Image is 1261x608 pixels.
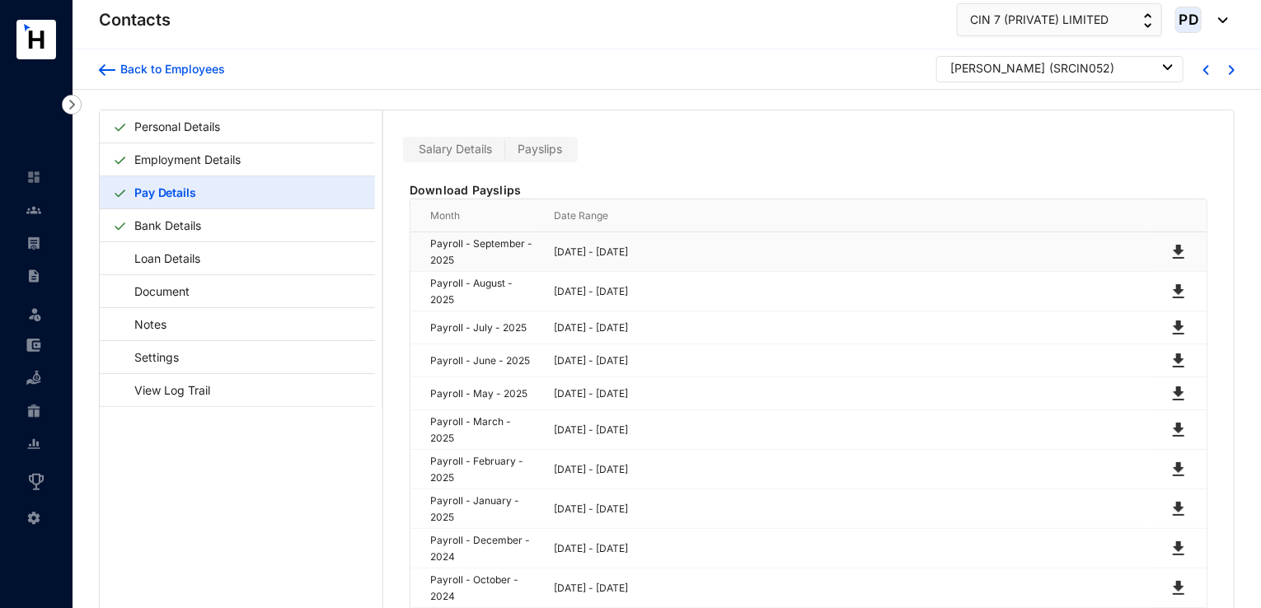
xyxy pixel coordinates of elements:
[26,306,43,322] img: leave-unselected.2934df6273408c3f84d9.svg
[13,329,53,362] li: Expenses
[554,244,1149,260] p: [DATE] - [DATE]
[410,182,1207,199] p: Download Payslips
[26,511,41,526] img: settings-unselected.1febfda315e6e19643a1.svg
[430,414,534,447] p: Payroll - March - 2025
[13,362,53,395] li: Loan
[1169,539,1188,559] img: download-black.71b825375326cd126c6e7206129a6cc1.svg
[430,236,534,269] p: Payroll - September - 2025
[13,428,53,461] li: Reports
[1169,578,1188,598] img: download-black.71b825375326cd126c6e7206129a6cc1.svg
[554,283,1149,300] p: [DATE] - [DATE]
[1169,460,1188,479] img: download-black.71b825375326cd126c6e7206129a6cc1.svg
[1179,12,1198,26] span: PD
[554,320,1149,336] p: [DATE] - [DATE]
[1169,318,1188,338] img: download-black.71b825375326cd126c6e7206129a6cc1.svg
[534,199,1149,232] th: Date Range
[26,236,41,250] img: payroll-unselected.b590312f920e76f0c668.svg
[128,208,208,242] a: Bank Details
[1169,282,1188,302] img: download-black.71b825375326cd126c6e7206129a6cc1.svg
[957,3,1162,36] button: CIN 7 (PRIVATE) LIMITED
[128,175,203,209] a: Pay Details
[1169,420,1188,440] img: download-black.71b825375326cd126c6e7206129a6cc1.svg
[99,8,171,31] p: Contacts
[113,340,185,374] a: Settings
[26,170,41,185] img: home-unselected.a29eae3204392db15eaf.svg
[950,60,1045,77] div: [PERSON_NAME]
[1203,65,1209,75] img: chevron-left-blue.0fda5800d0a05439ff8ddef8047136d5.svg
[970,11,1109,29] span: CIN 7 (PRIVATE) LIMITED
[128,143,247,176] a: Employment Details
[430,493,534,526] p: Payroll - January - 2025
[419,142,492,156] span: Salary Details
[26,203,41,217] img: people-unselected.118708e94b43a90eceab.svg
[554,501,1149,517] p: [DATE] - [DATE]
[1144,13,1152,28] img: up-down-arrow.74152d26bf9780fbf563ca9c90304185.svg
[554,461,1149,478] p: [DATE] - [DATE]
[430,532,534,565] p: Payroll - December - 2024
[430,453,534,486] p: Payroll - February - 2025
[13,395,53,428] li: Gratuity
[26,269,41,283] img: contract-unselected.99e2b2107c0a7dd48938.svg
[518,142,562,156] span: Payslips
[554,386,1149,402] p: [DATE] - [DATE]
[410,199,534,232] th: Month
[1229,65,1235,75] img: chevron-right-blue.16c49ba0fe93ddb13f341d83a2dbca89.svg
[113,274,195,308] a: Document
[1169,499,1188,519] img: download-black.71b825375326cd126c6e7206129a6cc1.svg
[128,110,227,143] a: Personal Details
[1210,17,1228,23] img: dropdown-black.8e83cc76930a90b1a4fdb6d089b7bf3a.svg
[430,572,534,605] p: Payroll - October - 2024
[13,194,53,227] li: Contacts
[113,307,172,341] a: Notes
[26,472,46,492] img: award_outlined.f30b2bda3bf6ea1bf3dd.svg
[115,61,225,77] div: Back to Employees
[554,580,1149,596] p: [DATE] - [DATE]
[1169,351,1188,371] img: download-black.71b825375326cd126c6e7206129a6cc1.svg
[99,64,115,76] img: arrow-backward-blue.96c47016eac47e06211658234db6edf5.svg
[13,161,53,194] li: Home
[554,353,1149,369] p: [DATE] - [DATE]
[26,338,41,353] img: expense-unselected.2edcf0507c847f3e9e96.svg
[430,353,534,369] p: Payroll - June - 2025
[1169,242,1188,262] img: download-black.71b825375326cd126c6e7206129a6cc1.svg
[26,371,41,386] img: loan-unselected.d74d20a04637f2d15ab5.svg
[430,275,534,308] p: Payroll - August - 2025
[26,404,41,419] img: gratuity-unselected.a8c340787eea3cf492d7.svg
[99,61,225,77] a: Back to Employees
[554,540,1149,557] p: [DATE] - [DATE]
[1049,60,1114,77] p: ( SRCIN052 )
[1169,384,1188,404] img: download-black.71b825375326cd126c6e7206129a6cc1.svg
[430,386,534,402] p: Payroll - May - 2025
[13,227,53,260] li: Payroll
[13,260,53,292] li: Contracts
[554,422,1149,438] p: [DATE] - [DATE]
[1163,64,1173,70] img: dropdown-black.8e83cc76930a90b1a4fdb6d089b7bf3a.svg
[430,320,534,336] p: Payroll - July - 2025
[62,95,82,115] img: nav-icon-right.af6afadce00d159da59955279c43614e.svg
[113,241,206,275] a: Loan Details
[26,437,41,451] img: report-unselected.e6a6b4230fc7da01f883.svg
[113,373,216,407] a: View Log Trail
